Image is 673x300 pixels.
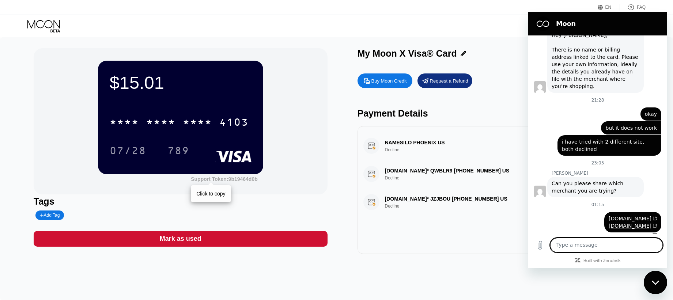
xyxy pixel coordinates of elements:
div: EN [598,4,620,11]
div: Mark as used [160,235,201,243]
div: Support Token: 9b19464d0b [191,176,258,182]
div: Buy Moon Credit [358,73,412,88]
div: Request a Refund [417,73,472,88]
div: $15.01 [110,72,252,93]
div: Tags [34,196,327,207]
div: Mark as used [34,231,327,247]
div: FAQ [637,5,646,10]
div: Click to copy [196,191,225,197]
div: My Moon X Visa® Card [358,48,457,59]
div: FAQ [620,4,646,11]
div: Payment Details [358,108,651,119]
div: 07/28 [110,146,146,157]
div: 789 [167,146,189,157]
div: 789 [162,141,195,160]
iframe: Messaging window [528,12,667,268]
div: EN [605,5,612,10]
div: Add Tag [40,213,60,218]
iframe: Button to launch messaging window, conversation in progress [644,271,667,294]
div: Buy Moon Credit [371,78,407,84]
div: Add Tag [35,210,64,220]
div: Support Token:9b19464d0b [191,176,258,182]
div: 4103 [219,117,249,129]
div: Request a Refund [430,78,468,84]
div: 07/28 [104,141,152,160]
